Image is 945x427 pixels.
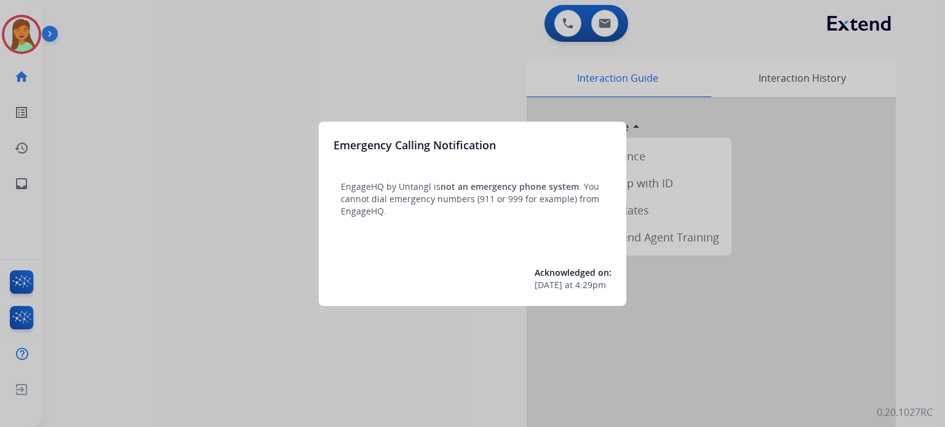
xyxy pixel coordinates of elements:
p: 0.20.1027RC [877,405,933,420]
div: at [535,279,612,291]
span: 4:29pm [575,279,606,291]
h3: Emergency Calling Notification [333,136,496,154]
span: [DATE] [535,279,562,291]
span: not an emergency phone system [441,181,579,192]
span: Acknowledged on: [535,267,612,278]
p: EngageHQ by Untangl is . You cannot dial emergency numbers (911 or 999 for example) from EngageHQ. [341,181,604,217]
